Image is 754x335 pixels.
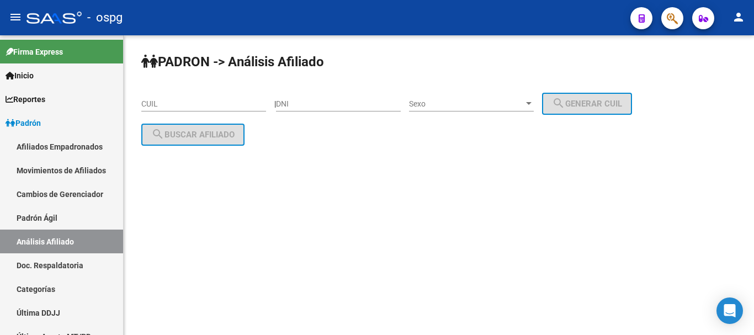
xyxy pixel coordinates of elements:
[9,10,22,24] mat-icon: menu
[151,127,164,141] mat-icon: search
[87,6,123,30] span: - ospg
[6,93,45,105] span: Reportes
[6,46,63,58] span: Firma Express
[151,130,235,140] span: Buscar afiliado
[552,99,622,109] span: Generar CUIL
[6,70,34,82] span: Inicio
[542,93,632,115] button: Generar CUIL
[716,297,743,324] div: Open Intercom Messenger
[141,54,324,70] strong: PADRON -> Análisis Afiliado
[552,97,565,110] mat-icon: search
[6,117,41,129] span: Padrón
[141,124,245,146] button: Buscar afiliado
[409,99,524,109] span: Sexo
[732,10,745,24] mat-icon: person
[274,99,640,108] div: |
